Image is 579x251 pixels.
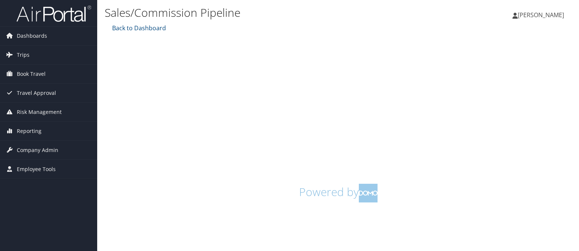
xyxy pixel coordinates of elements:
span: Company Admin [17,141,58,159]
img: airportal-logo.png [16,5,91,22]
h1: Powered by [110,184,566,202]
a: Back to Dashboard [110,24,166,32]
span: Employee Tools [17,160,56,179]
span: Book Travel [17,65,46,83]
span: Dashboards [17,27,47,45]
img: domo-logo.png [359,184,378,202]
a: [PERSON_NAME] [512,4,572,26]
span: Reporting [17,122,41,140]
span: [PERSON_NAME] [518,11,564,19]
span: Travel Approval [17,84,56,102]
span: Risk Management [17,103,62,121]
h1: Sales/Commission Pipeline [105,5,416,21]
span: Trips [17,46,30,64]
